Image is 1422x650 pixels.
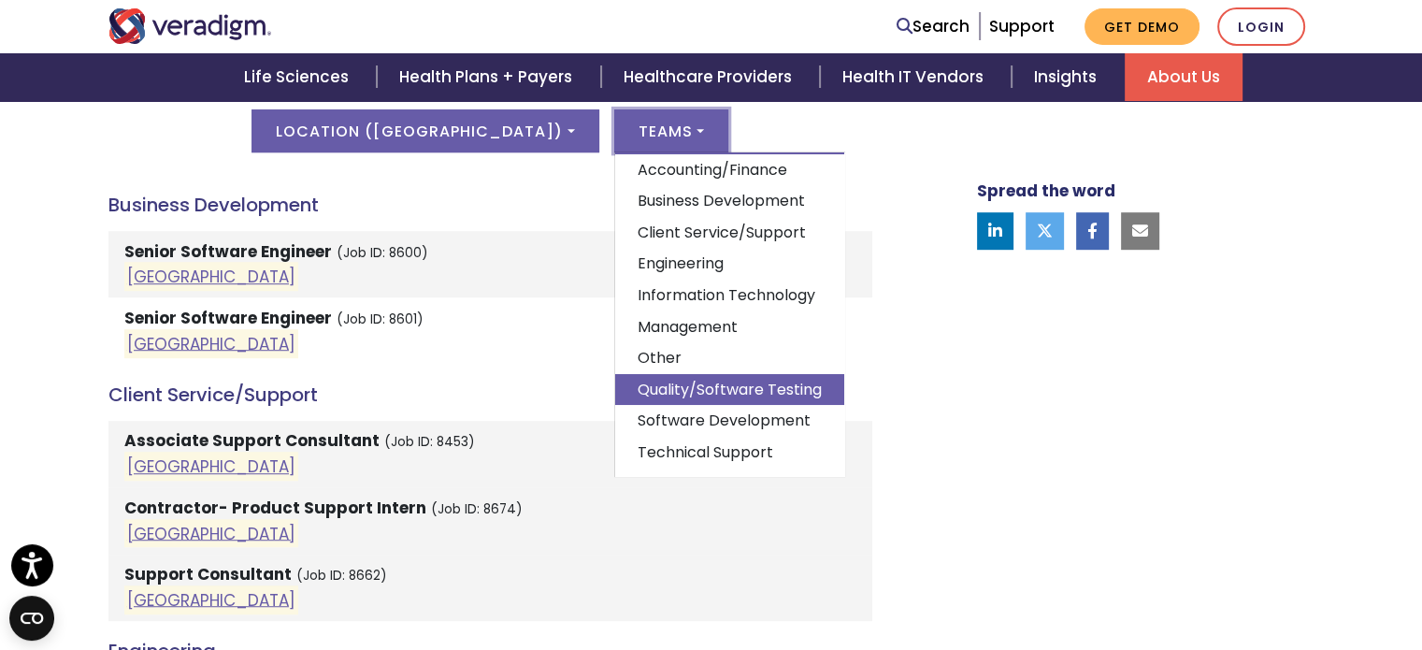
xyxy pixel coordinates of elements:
[615,311,844,342] a: Management
[615,342,844,374] a: Other
[124,563,292,585] strong: Support Consultant
[384,433,475,451] small: (Job ID: 8453)
[127,455,295,478] a: [GEOGRAPHIC_DATA]
[615,217,844,249] a: Client Service/Support
[337,244,428,262] small: (Job ID: 8600)
[9,596,54,641] button: Open CMP widget
[127,588,295,611] a: [GEOGRAPHIC_DATA]
[601,53,820,101] a: Healthcare Providers
[124,429,380,452] strong: Associate Support Consultant
[127,522,295,544] a: [GEOGRAPHIC_DATA]
[615,154,844,186] a: Accounting/Finance
[1125,53,1242,101] a: About Us
[615,185,844,217] a: Business Development
[108,383,872,406] h4: Client Service/Support
[124,307,332,329] strong: Senior Software Engineer
[127,266,295,288] a: [GEOGRAPHIC_DATA]
[222,53,377,101] a: Life Sciences
[615,280,844,311] a: Information Technology
[124,240,332,263] strong: Senior Software Engineer
[296,567,387,585] small: (Job ID: 8662)
[127,332,295,354] a: [GEOGRAPHIC_DATA]
[615,374,844,406] a: Quality/Software Testing
[108,8,272,44] img: Veradigm logo
[615,437,844,469] a: Technical Support
[614,109,728,152] button: Teams
[251,109,598,152] button: Location ([GEOGRAPHIC_DATA])
[1217,7,1305,46] a: Login
[615,405,844,437] a: Software Development
[108,194,872,216] h4: Business Development
[897,14,970,39] a: Search
[377,53,600,101] a: Health Plans + Payers
[615,248,844,280] a: Engineering
[977,180,1115,202] strong: Spread the word
[820,53,1012,101] a: Health IT Vendors
[1012,53,1125,101] a: Insights
[337,311,424,328] small: (Job ID: 8601)
[989,15,1055,37] a: Support
[1084,8,1199,45] a: Get Demo
[124,497,426,519] strong: Contractor- Product Support Intern
[431,500,523,518] small: (Job ID: 8674)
